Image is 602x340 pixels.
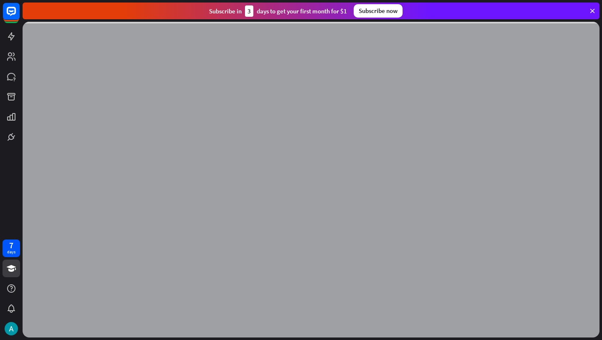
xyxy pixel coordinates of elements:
[3,240,20,257] a: 7 days
[9,242,13,249] div: 7
[245,5,253,17] div: 3
[209,5,347,17] div: Subscribe in days to get your first month for $1
[7,249,15,255] div: days
[354,4,403,18] div: Subscribe now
